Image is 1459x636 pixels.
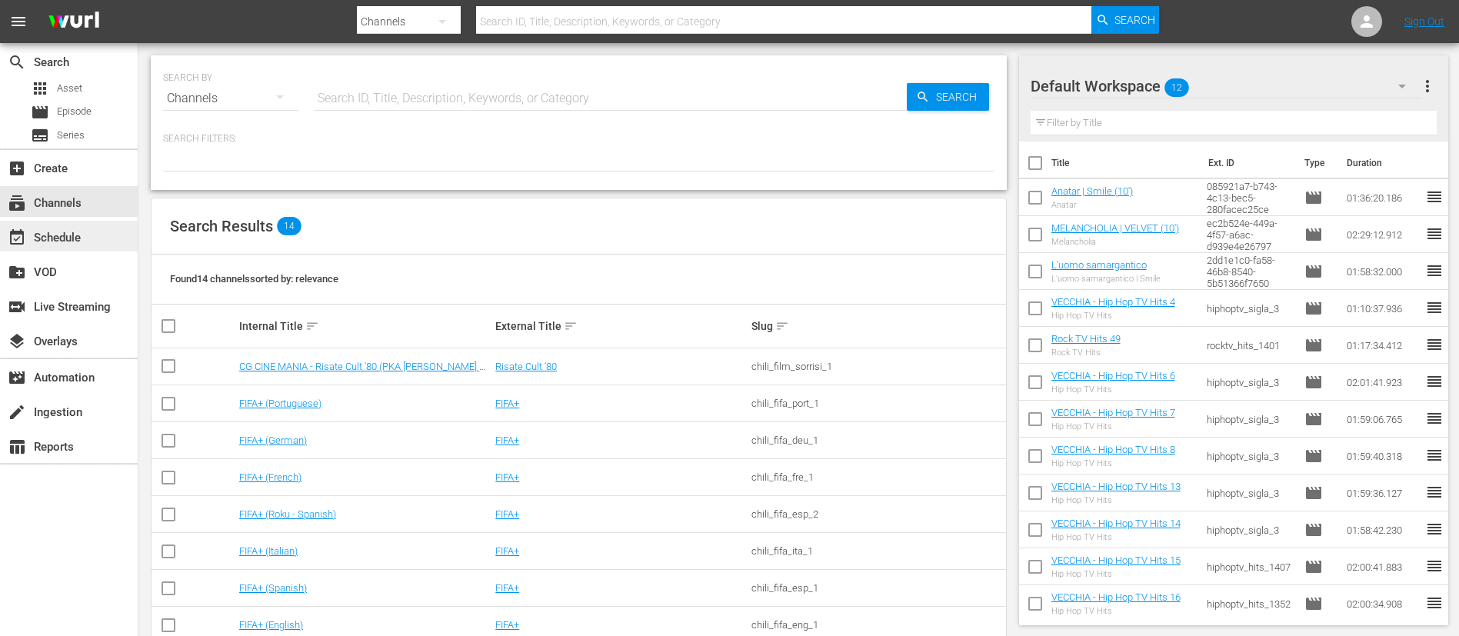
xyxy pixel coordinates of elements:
[1304,410,1323,428] span: Episode
[751,361,1003,372] div: chili_film_sorrisi_1
[1051,370,1175,381] a: VECCHIA - Hip Hop TV Hits 6
[495,619,519,631] a: FIFA+
[8,159,26,178] span: Create
[31,79,49,98] span: Asset
[1341,401,1425,438] td: 01:59:06.765
[1091,6,1159,34] button: Search
[1425,188,1444,206] span: reorder
[1051,142,1199,185] th: Title
[564,319,578,333] span: sort
[495,435,519,446] a: FIFA+
[1425,298,1444,317] span: reorder
[1031,65,1421,108] div: Default Workspace
[1051,274,1161,284] div: L'uomo samargantico | Smile
[495,582,519,594] a: FIFA+
[239,582,307,594] a: FIFA+ (Spanish)
[57,128,85,143] span: Series
[1341,364,1425,401] td: 02:01:41.923
[1341,327,1425,364] td: 01:17:34.412
[907,83,989,111] button: Search
[1051,458,1175,468] div: Hip Hop TV Hits
[1341,290,1425,327] td: 01:10:37.936
[1304,262,1323,281] span: Episode
[1425,225,1444,243] span: reorder
[8,263,26,281] span: VOD
[239,361,485,384] a: CG CINE MANIA - Risate Cult '80 (PKA [PERSON_NAME] – Noi siamo angeli)
[1425,483,1444,501] span: reorder
[1051,333,1121,345] a: Rock TV Hits 49
[1051,311,1175,321] div: Hip Hop TV Hits
[1304,188,1323,207] span: Episode
[1341,475,1425,511] td: 01:59:36.127
[1051,407,1175,418] a: VECCHIA - Hip Hop TV Hits 7
[1051,296,1175,308] a: VECCHIA - Hip Hop TV Hits 4
[277,217,301,235] span: 14
[8,228,26,247] span: Schedule
[1201,438,1298,475] td: hiphoptv_sigla_3
[1404,15,1444,28] a: Sign Out
[1051,444,1175,455] a: VECCHIA - Hip Hop TV Hits 8
[1295,142,1337,185] th: Type
[1051,259,1147,271] a: L'uomo samargantico
[751,545,1003,557] div: chili_fifa_ita_1
[1201,401,1298,438] td: hiphoptv_sigla_3
[1051,606,1181,616] div: Hip Hop TV Hits
[1201,253,1298,290] td: 2dd1e1c0-fa58-46b8-8540-5b51366f7650
[1051,348,1121,358] div: Rock TV Hits
[1304,558,1323,576] span: Episode
[1051,185,1133,197] a: Anatar | Smile (10')
[1051,569,1181,579] div: Hip Hop TV Hits
[8,368,26,387] span: Automation
[495,398,519,409] a: FIFA+
[1425,335,1444,354] span: reorder
[239,435,307,446] a: FIFA+ (German)
[31,126,49,145] span: Series
[239,545,298,557] a: FIFA+ (Italian)
[8,298,26,316] span: Live Streaming
[1425,261,1444,280] span: reorder
[1304,225,1323,244] span: Episode
[1425,594,1444,612] span: reorder
[751,471,1003,483] div: chili_fifa_fre_1
[1304,299,1323,318] span: Episode
[1304,336,1323,355] span: Episode
[170,273,338,285] span: Found 14 channels sorted by: relevance
[1051,421,1175,431] div: Hip Hop TV Hits
[1418,77,1437,95] span: more_vert
[239,398,321,409] a: FIFA+ (Portuguese)
[1201,327,1298,364] td: rocktv_hits_1401
[775,319,789,333] span: sort
[1304,484,1323,502] span: Episode
[930,83,989,111] span: Search
[8,53,26,72] span: Search
[495,317,747,335] div: External Title
[57,81,82,96] span: Asset
[751,619,1003,631] div: chili_fifa_eng_1
[1051,554,1181,566] a: VECCHIA - Hip Hop TV Hits 15
[1425,409,1444,428] span: reorder
[1304,447,1323,465] span: Episode
[1201,511,1298,548] td: hiphoptv_sigla_3
[305,319,319,333] span: sort
[9,12,28,31] span: menu
[1051,518,1181,529] a: VECCHIA - Hip Hop TV Hits 14
[1418,68,1437,105] button: more_vert
[495,545,519,557] a: FIFA+
[495,508,519,520] a: FIFA+
[1051,200,1133,210] div: Anatar
[1051,481,1181,492] a: VECCHIA - Hip Hop TV Hits 13
[1164,72,1189,104] span: 12
[1201,179,1298,216] td: 085921a7-b743-4c13-bec5-280facec25ce
[163,132,994,145] p: Search Filters:
[8,194,26,212] span: Channels
[1304,594,1323,613] span: Episode
[1425,520,1444,538] span: reorder
[751,435,1003,446] div: chili_fifa_deu_1
[1201,548,1298,585] td: hiphoptv_hits_1407
[239,471,301,483] a: FIFA+ (French)
[163,77,298,120] div: Channels
[239,619,303,631] a: FIFA+ (English)
[1051,532,1181,542] div: Hip Hop TV Hits
[57,104,92,119] span: Episode
[495,471,519,483] a: FIFA+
